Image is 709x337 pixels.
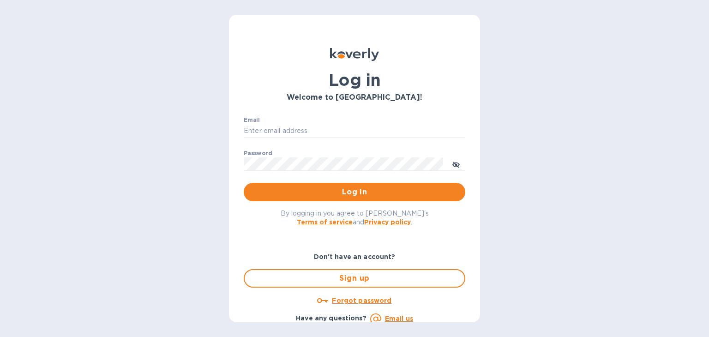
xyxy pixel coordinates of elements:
b: Have any questions? [296,314,367,322]
label: Password [244,150,272,156]
button: Sign up [244,269,465,288]
button: Log in [244,183,465,201]
u: Forgot password [332,297,391,304]
span: Log in [251,187,458,198]
a: Privacy policy [364,218,411,226]
span: Sign up [252,273,457,284]
label: Email [244,117,260,123]
b: Don't have an account? [314,253,396,260]
img: Koverly [330,48,379,61]
input: Enter email address [244,124,465,138]
h1: Log in [244,70,465,90]
span: By logging in you agree to [PERSON_NAME]'s and . [281,210,429,226]
h3: Welcome to [GEOGRAPHIC_DATA]! [244,93,465,102]
a: Terms of service [297,218,353,226]
a: Email us [385,315,413,322]
button: toggle password visibility [447,155,465,173]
